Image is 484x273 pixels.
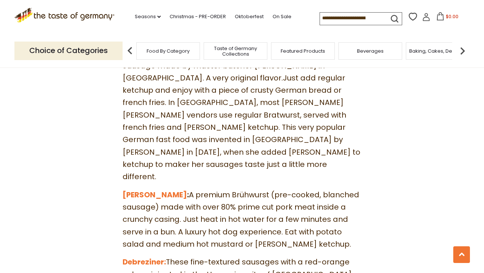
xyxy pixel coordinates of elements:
span: $0.00 [446,13,458,20]
button: $0.00 [432,12,463,23]
a: Taste of Germany Collections [206,46,265,57]
span: A premium Brühwurst (pre-cooked, blanched sausage) made with over 80% prime cut pork meat inside ... [123,190,359,249]
a: Featured Products [281,48,325,54]
a: Seasons [135,13,161,21]
strong: : [123,190,189,200]
a: Beverages [357,48,384,54]
a: Food By Category [147,48,190,54]
a: Oktoberfest [235,13,264,21]
a: Christmas - PRE-ORDER [170,13,226,21]
a: [PERSON_NAME] [123,190,187,200]
img: previous arrow [123,43,137,58]
span: We offer a pre-curried sausage made by master butcher [PERSON_NAME] in [GEOGRAPHIC_DATA]. A very ... [123,48,360,182]
a: Debreziner: [123,257,166,267]
p: Choice of Categories [14,42,123,60]
img: next arrow [455,43,470,58]
a: On Sale [273,13,291,21]
a: Baking, Cakes, Desserts [409,48,467,54]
